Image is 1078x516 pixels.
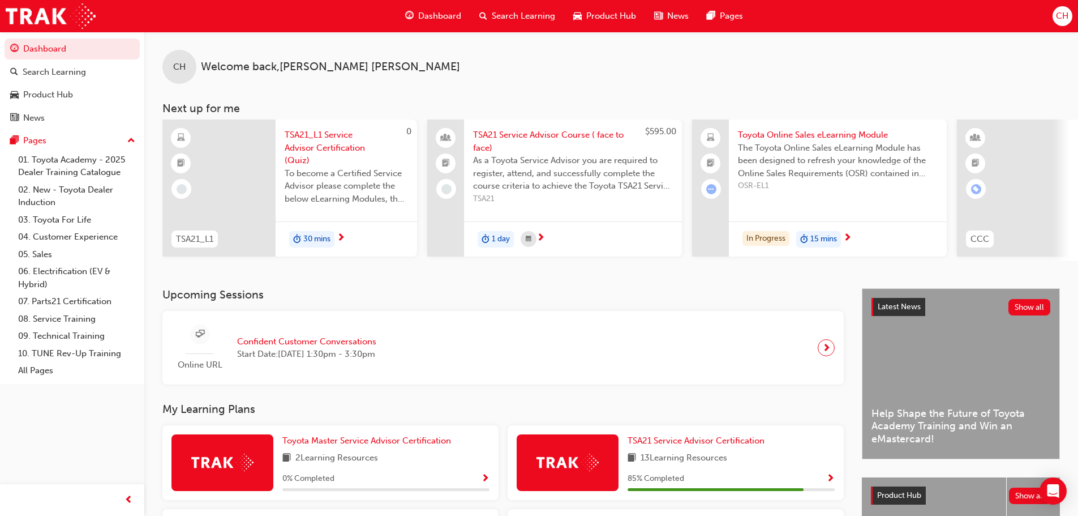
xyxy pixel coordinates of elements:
div: In Progress [742,231,789,246]
a: 01. Toyota Academy - 2025 Dealer Training Catalogue [14,151,140,181]
span: book-icon [282,451,291,466]
span: prev-icon [124,493,133,508]
span: news-icon [10,113,19,123]
a: 08. Service Training [14,310,140,328]
a: 03. Toyota For Life [14,211,140,229]
span: learningResourceType_INSTRUCTOR_LED-icon [972,131,980,146]
button: CH [1053,6,1072,26]
a: 05. Sales [14,246,140,263]
span: learningResourceType_ELEARNING-icon [177,131,185,146]
span: CCC [970,233,989,246]
span: duration-icon [293,232,301,247]
span: learningRecordVerb_NONE-icon [441,184,452,194]
span: booktick-icon [707,156,715,171]
span: TSA21 Service Advisor Course ( face to face) [473,129,673,154]
a: Online URLConfident Customer ConversationsStart Date:[DATE] 1:30pm - 3:30pm [171,320,835,376]
a: 09. Technical Training [14,327,140,345]
span: Latest News [878,302,921,312]
span: up-icon [127,134,135,148]
span: OSR-EL1 [738,180,938,193]
span: next-icon [337,233,345,244]
span: CH [173,61,186,74]
a: guage-iconDashboard [396,5,470,28]
span: Show Progress [826,474,835,484]
a: Product HubShow all [871,487,1051,505]
a: $595.00TSA21 Service Advisor Course ( face to face)As a Toyota Service Advisor you are required t... [427,120,682,257]
span: News [667,10,689,23]
button: Show Progress [481,472,489,486]
span: book-icon [628,451,636,466]
button: Pages [5,130,140,151]
span: 15 mins [810,233,837,246]
span: next-icon [843,233,852,244]
span: 85 % Completed [628,472,684,485]
span: people-icon [442,131,450,146]
span: Toyota Online Sales eLearning Module [738,129,938,142]
span: pages-icon [707,9,715,23]
span: As a Toyota Service Advisor you are required to register, attend, and successfully complete the c... [473,154,673,193]
h3: Upcoming Sessions [162,288,844,301]
a: Product Hub [5,84,140,105]
span: 30 mins [303,233,330,246]
a: Dashboard [5,39,140,59]
span: Product Hub [877,491,921,500]
span: booktick-icon [442,156,450,171]
a: car-iconProduct Hub [564,5,645,28]
button: DashboardSearch LearningProduct HubNews [5,36,140,130]
a: 0TSA21_L1TSA21_L1 Service Advisor Certification (Quiz)To become a Certified Service Advisor pleas... [162,120,417,257]
span: Show Progress [481,474,489,484]
span: Welcome back , [PERSON_NAME] [PERSON_NAME] [201,61,460,74]
a: Latest NewsShow allHelp Shape the Future of Toyota Academy Training and Win an eMastercard! [862,288,1060,459]
a: News [5,108,140,129]
button: Show all [1009,488,1051,504]
span: search-icon [10,67,18,78]
a: 07. Parts21 Certification [14,293,140,310]
span: pages-icon [10,136,19,146]
span: guage-icon [10,44,19,54]
span: sessionType_ONLINE_URL-icon [196,327,204,342]
a: Search Learning [5,62,140,83]
a: 04. Customer Experience [14,228,140,246]
span: next-icon [822,340,831,356]
span: Help Shape the Future of Toyota Academy Training and Win an eMastercard! [871,407,1050,446]
div: Open Intercom Messenger [1040,477,1067,505]
img: Trak [6,3,96,29]
button: Show all [1008,299,1051,315]
span: learningRecordVerb_NONE-icon [177,184,187,194]
span: To become a Certified Service Advisor please complete the below eLearning Modules, the Service Ad... [285,167,408,206]
a: TSA21 Service Advisor Certification [628,434,769,447]
span: $595.00 [645,126,676,137]
a: All Pages [14,362,140,379]
div: Product Hub [23,88,73,101]
span: calendar-icon [526,232,531,246]
span: TSA21 Service Advisor Certification [628,436,765,446]
span: duration-icon [482,232,489,247]
div: Pages [23,134,46,147]
span: 13 Learning Resources [641,451,727,466]
span: Toyota Master Service Advisor Certification [282,436,451,446]
a: Toyota Online Sales eLearning ModuleThe Toyota Online Sales eLearning Module has been designed to... [692,120,947,257]
span: 2 Learning Resources [295,451,378,466]
span: booktick-icon [177,156,185,171]
button: Show Progress [826,472,835,486]
span: TSA21_L1 [176,233,213,246]
span: car-icon [10,90,19,100]
span: Product Hub [586,10,636,23]
span: car-icon [573,9,582,23]
span: learningRecordVerb_ENROLL-icon [971,184,981,194]
span: Confident Customer Conversations [237,335,376,348]
span: booktick-icon [972,156,980,171]
a: 02. New - Toyota Dealer Induction [14,181,140,211]
span: 0 % Completed [282,472,334,485]
div: News [23,112,45,125]
span: TSA21 [473,193,673,206]
div: Search Learning [23,66,86,79]
span: Dashboard [418,10,461,23]
span: guage-icon [405,9,414,23]
a: Toyota Master Service Advisor Certification [282,434,456,447]
span: TSA21_L1 Service Advisor Certification (Quiz) [285,129,408,167]
a: 10. TUNE Rev-Up Training [14,345,140,363]
span: Search Learning [492,10,555,23]
span: Start Date: [DATE] 1:30pm - 3:30pm [237,348,376,361]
